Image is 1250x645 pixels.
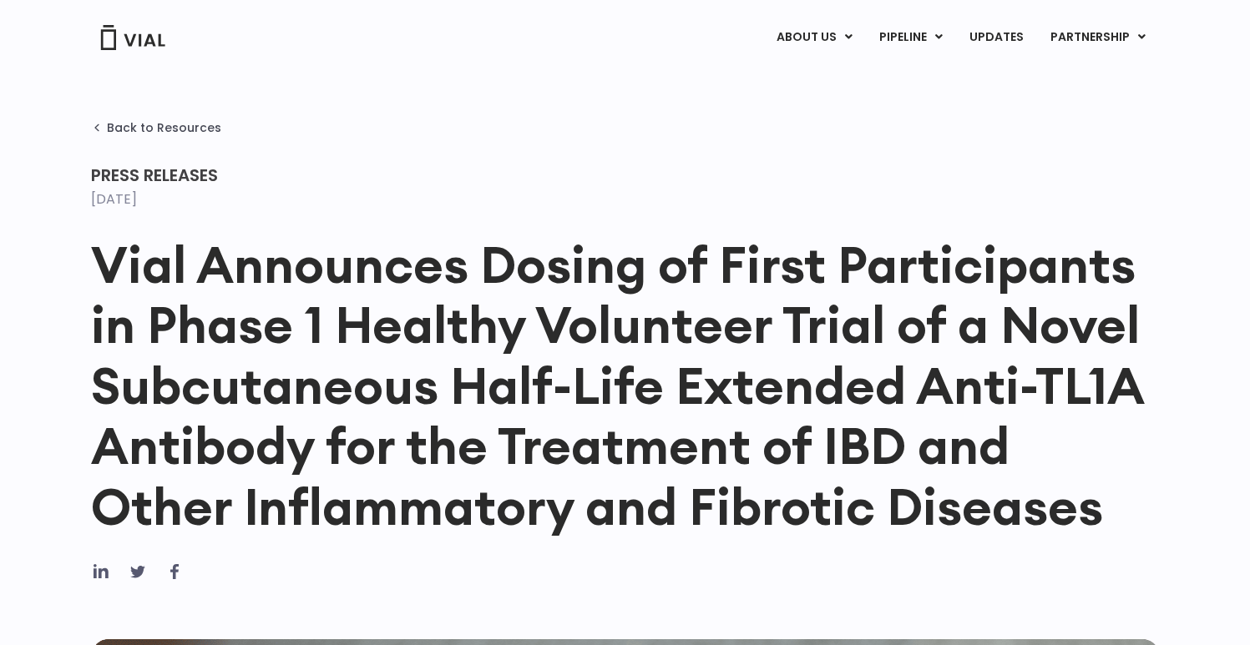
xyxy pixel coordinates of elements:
[107,121,221,134] span: Back to Resources
[99,25,166,50] img: Vial Logo
[164,562,185,582] div: Share on facebook
[91,562,111,582] div: Share on linkedin
[866,23,955,52] a: PIPELINEMenu Toggle
[91,234,1160,537] h1: Vial Announces Dosing of First Participants in Phase 1 Healthy Volunteer Trial of a Novel Subcuta...
[956,23,1036,52] a: UPDATES
[91,189,137,209] time: [DATE]
[763,23,865,52] a: ABOUT USMenu Toggle
[1037,23,1159,52] a: PARTNERSHIPMenu Toggle
[91,121,221,134] a: Back to Resources
[128,562,148,582] div: Share on twitter
[91,164,218,187] span: Press Releases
